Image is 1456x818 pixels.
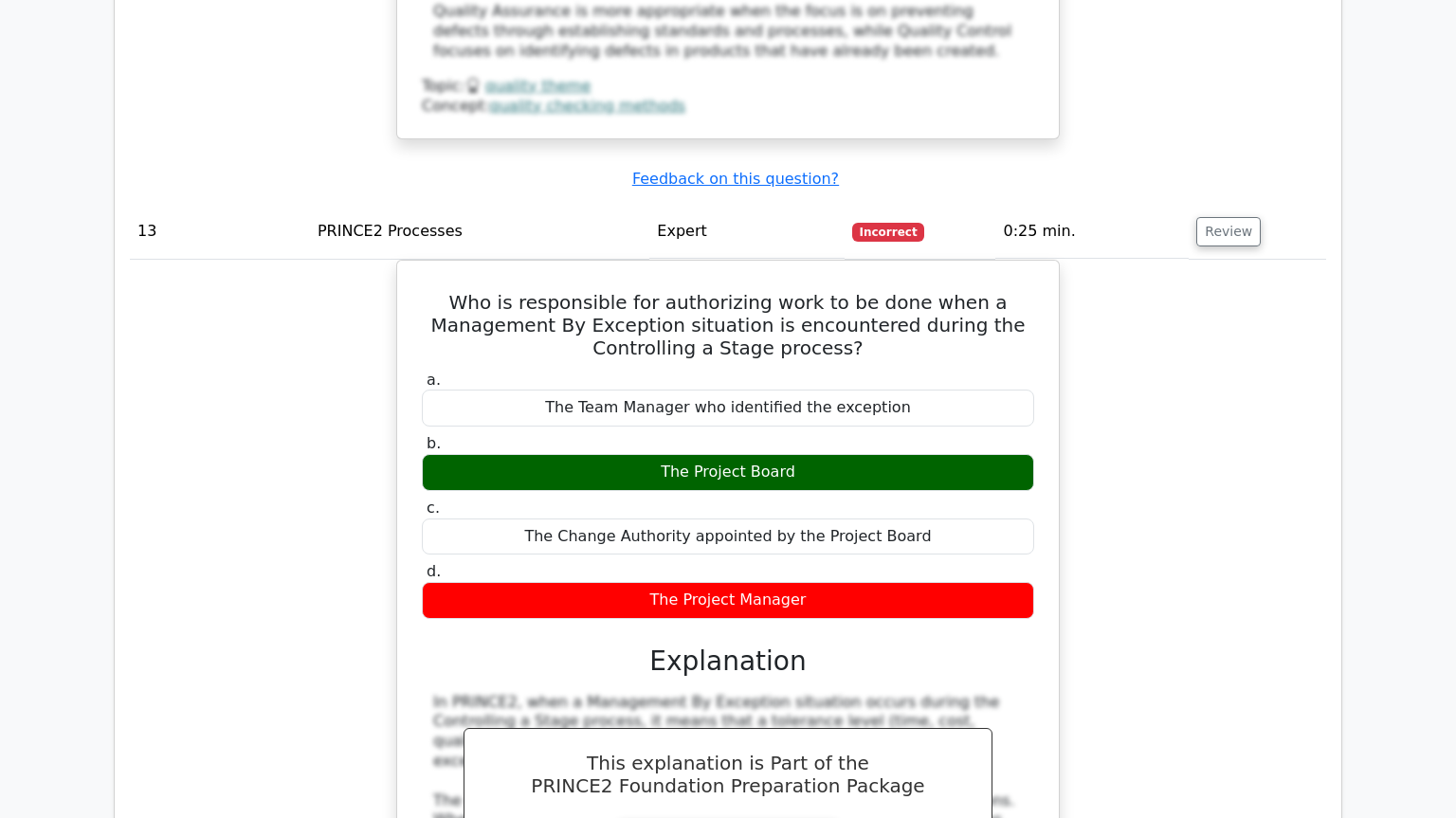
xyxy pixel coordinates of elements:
td: 0:25 min. [995,205,1189,259]
a: quality theme [485,77,591,95]
a: Feedback on this question? [632,170,839,188]
button: Review [1196,217,1261,246]
td: Expert [649,205,844,259]
div: The Project Board [422,454,1034,491]
div: The Change Authority appointed by the Project Board [422,518,1034,555]
div: The Team Manager who identified the exception [422,390,1034,427]
span: c. [427,499,440,517]
span: d. [427,562,441,580]
a: quality checking methods [490,97,686,115]
span: b. [427,434,441,452]
td: 13 [130,205,310,259]
span: a. [427,371,441,389]
span: Incorrect [852,223,925,242]
div: The Project Manager [422,582,1034,619]
h5: Who is responsible for authorizing work to be done when a Management By Exception situation is en... [420,291,1036,359]
div: Concept: [422,97,1034,117]
td: PRINCE2 Processes [310,205,649,259]
div: Topic: [422,77,1034,97]
h3: Explanation [433,645,1023,678]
